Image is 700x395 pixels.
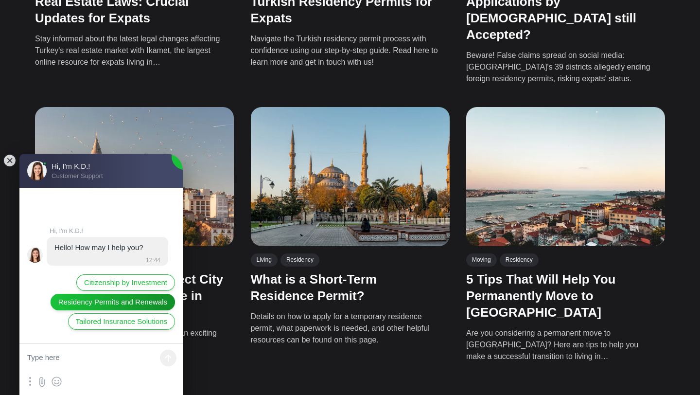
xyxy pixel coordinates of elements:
img: What is a Short-Term Residence Permit? [251,107,450,246]
p: Are you considering a permanent move to [GEOGRAPHIC_DATA]? Here are tips to help you make a succe... [466,327,655,362]
jdiv: Hi, I'm K.D.! [50,227,168,234]
img: How to Choose the Perfect City for Permanent Residence in Turkey [35,107,234,246]
a: Residency [280,253,319,266]
p: Stay informed about the latest legal changes affecting Turkey's real estate market with Ikamet, t... [35,33,224,68]
a: Residency [500,253,539,266]
jdiv: Hello! How may I help you? [54,243,143,251]
p: Details on how to apply for a temporary residence permit, what paperwork is needed, and other hel... [251,311,440,346]
p: Beware! False claims spread on social media: [GEOGRAPHIC_DATA]'s 39 districts allegedly ending fo... [466,50,655,85]
a: Living [251,253,278,266]
span: Residency Permits and Renewals [58,297,167,307]
jdiv: 05.09.25 12:44:41 [47,237,168,266]
a: 5 Tips That Will Help You Permanently Move to [GEOGRAPHIC_DATA] [466,272,615,320]
jdiv: 12:44 [143,257,160,264]
a: What is a Short-Term Residence Permit? [251,272,377,303]
p: Navigate the Turkish residency permit process with confidence using our step-by-step guide. Read ... [251,33,440,68]
span: Citizenship by Investment [84,277,167,288]
img: 5 Tips That Will Help You Permanently Move to Turkey [466,107,665,246]
jdiv: Hi, I'm K.D.! [27,247,43,263]
span: Tailored Insurance Solutions [76,316,167,327]
a: Moving [466,253,497,266]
